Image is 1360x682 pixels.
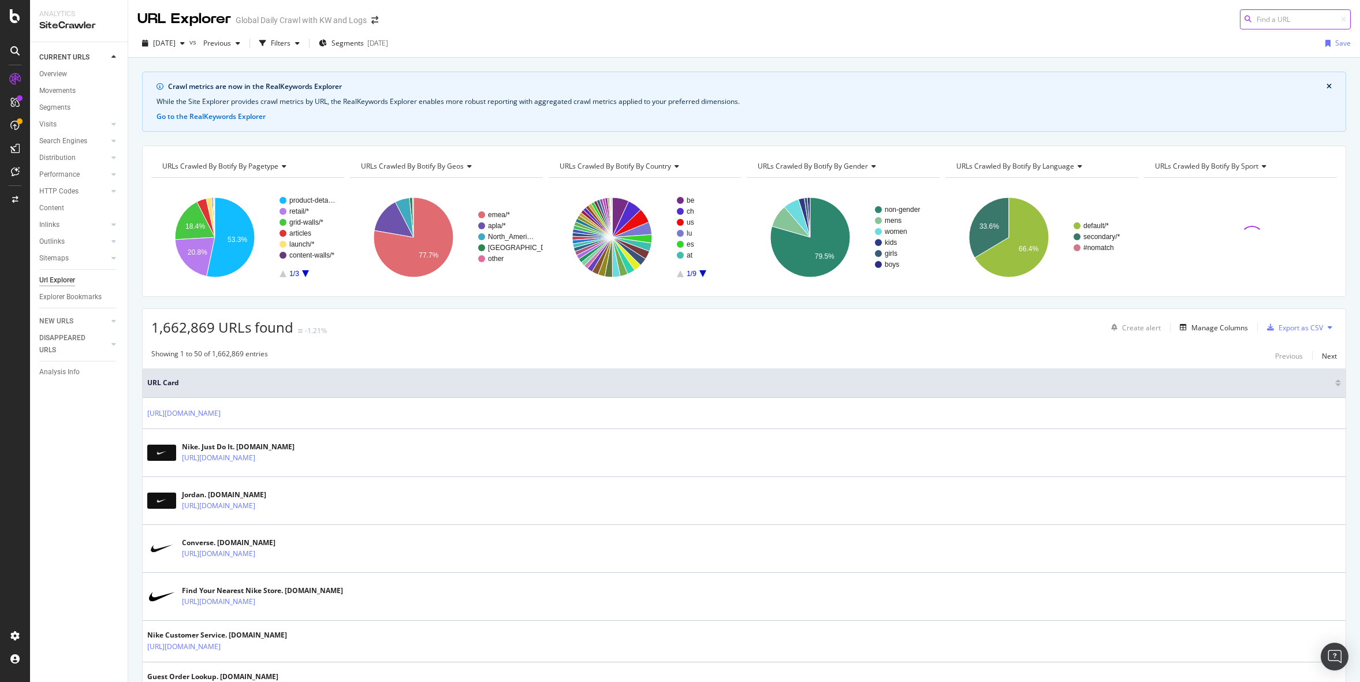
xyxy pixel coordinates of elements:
div: Url Explorer [39,274,75,286]
div: Global Daily Crawl with KW and Logs [236,14,367,26]
span: URLs Crawled By Botify By geos [361,161,464,171]
button: Export as CSV [1262,318,1323,337]
text: product-deta… [289,196,335,204]
div: Previous [1275,351,1303,361]
div: Visits [39,118,57,131]
div: HTTP Codes [39,185,79,197]
a: [URL][DOMAIN_NAME] [182,452,255,464]
button: Next [1322,349,1337,363]
text: es [687,240,694,248]
div: Crawl metrics are now in the RealKeywords Explorer [168,81,1327,92]
a: Explorer Bookmarks [39,291,120,303]
text: 1/3 [289,270,299,278]
text: 33.6% [979,222,999,230]
text: 53.3% [228,236,247,244]
div: Analytics [39,9,118,19]
div: Manage Columns [1191,323,1248,333]
div: Save [1335,38,1351,48]
text: ch [687,207,694,215]
a: [URL][DOMAIN_NAME] [182,548,255,560]
div: Segments [39,102,70,114]
text: content-walls/* [289,251,334,259]
a: Analysis Info [39,366,120,378]
div: Nike. Just Do It. [DOMAIN_NAME] [182,442,305,452]
div: While the Site Explorer provides crawl metrics by URL, the RealKeywords Explorer enables more rob... [157,96,1332,107]
div: A chart. [151,187,344,288]
button: Previous [1275,349,1303,363]
a: Content [39,202,120,214]
span: Previous [199,38,231,48]
span: URLs Crawled By Botify By language [956,161,1074,171]
img: main image [147,534,176,563]
span: URLs Crawled By Botify By pagetype [162,161,278,171]
svg: A chart. [747,187,940,288]
text: mens [885,217,901,225]
a: Visits [39,118,108,131]
button: close banner [1324,79,1335,94]
a: Search Engines [39,135,108,147]
button: Previous [199,34,245,53]
text: other [488,255,504,263]
div: Distribution [39,152,76,164]
a: Outlinks [39,236,108,248]
a: [URL][DOMAIN_NAME] [147,408,221,419]
button: Filters [255,34,304,53]
a: Segments [39,102,120,114]
button: Segments[DATE] [314,34,393,53]
h4: URLs Crawled By Botify By country [557,157,731,176]
text: launch/* [289,240,315,248]
text: default/* [1083,222,1109,230]
div: CURRENT URLS [39,51,90,64]
span: URLs Crawled By Botify By gender [758,161,868,171]
text: retail/* [289,207,309,215]
a: Inlinks [39,219,108,231]
div: Open Intercom Messenger [1321,643,1348,670]
img: main image [147,582,176,611]
a: Movements [39,85,120,97]
div: SiteCrawler [39,19,118,32]
div: Sitemaps [39,252,69,264]
div: Find Your Nearest Nike Store. [DOMAIN_NAME] [182,586,343,596]
a: [URL][DOMAIN_NAME] [182,596,255,608]
text: kids [885,238,897,247]
div: Movements [39,85,76,97]
img: Equal [298,329,303,333]
div: Explorer Bookmarks [39,291,102,303]
svg: A chart. [549,187,742,288]
text: be [687,196,695,204]
text: 20.8% [188,248,207,256]
text: #nomatch [1083,244,1114,252]
div: arrow-right-arrow-left [371,16,378,24]
span: URL Card [147,378,1332,388]
text: at [687,251,693,259]
text: 66.4% [1019,245,1038,253]
span: URLs Crawled By Botify By sport [1155,161,1258,171]
div: Content [39,202,64,214]
a: NEW URLS [39,315,108,327]
div: Create alert [1122,323,1161,333]
h4: URLs Crawled By Botify By geos [359,157,532,176]
span: vs [189,37,199,47]
div: NEW URLS [39,315,73,327]
div: Overview [39,68,67,80]
input: Find a URL [1240,9,1351,29]
text: girls [885,249,897,258]
text: 79.5% [815,252,834,260]
div: DISAPPEARED URLS [39,332,98,356]
text: articles [289,229,311,237]
a: [URL][DOMAIN_NAME] [147,641,221,653]
span: 2025 Oct. 13th [153,38,176,48]
button: Save [1321,34,1351,53]
button: Manage Columns [1175,320,1248,334]
div: A chart. [350,187,543,288]
div: A chart. [945,187,1138,288]
text: 1/9 [687,270,696,278]
span: Segments [331,38,364,48]
button: Create alert [1106,318,1161,337]
text: apla/* [488,222,506,230]
div: Analysis Info [39,366,80,378]
div: [DATE] [367,38,388,48]
a: Url Explorer [39,274,120,286]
